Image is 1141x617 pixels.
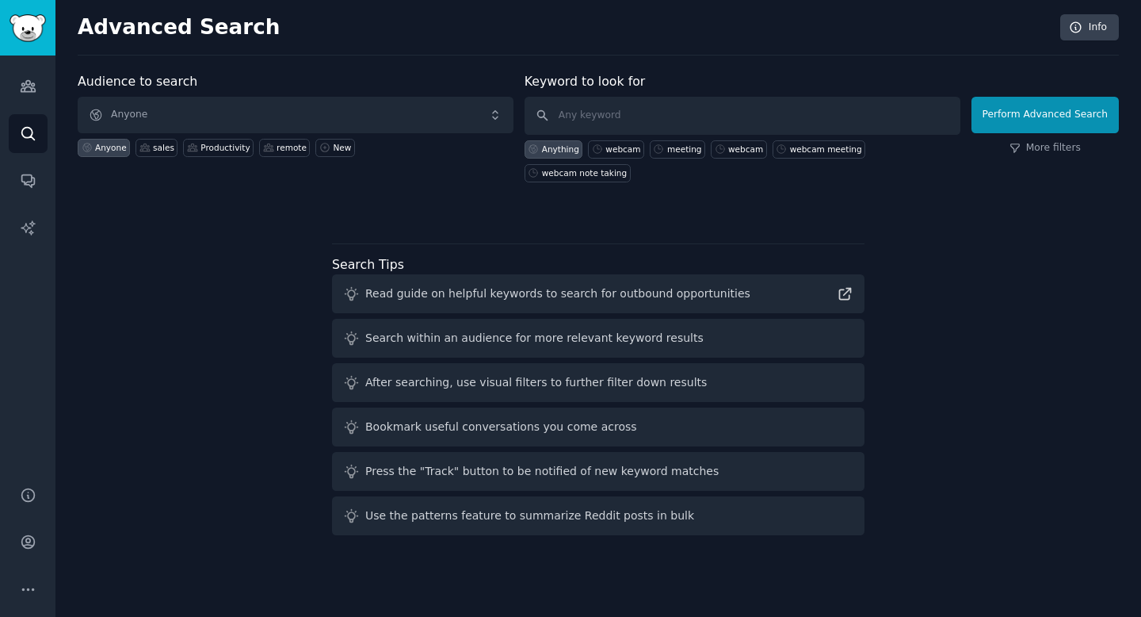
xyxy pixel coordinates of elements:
button: Anyone [78,97,513,133]
div: webcam note taking [542,167,627,178]
label: Search Tips [332,257,404,272]
div: webcam [728,144,763,155]
button: Perform Advanced Search [971,97,1119,133]
label: Audience to search [78,74,197,89]
h2: Advanced Search [78,15,1051,40]
div: New [333,142,351,153]
div: meeting [667,144,702,155]
a: Info [1060,14,1119,41]
div: webcam [605,144,640,155]
input: Any keyword [525,97,960,135]
div: Bookmark useful conversations you come across [365,419,637,435]
div: remote [277,142,307,153]
div: Use the patterns feature to summarize Reddit posts in bulk [365,508,694,524]
div: sales [153,142,174,153]
div: Search within an audience for more relevant keyword results [365,330,704,347]
div: Productivity [200,142,250,153]
img: GummySearch logo [10,14,46,42]
div: Read guide on helpful keywords to search for outbound opportunities [365,286,750,302]
div: After searching, use visual filters to further filter down results [365,374,707,391]
div: Anyone [95,142,127,153]
label: Keyword to look for [525,74,646,89]
div: Press the "Track" button to be notified of new keyword matches [365,463,719,480]
div: webcam meeting [790,144,862,155]
a: New [315,139,354,157]
div: Anything [542,144,579,155]
a: More filters [1009,141,1081,155]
